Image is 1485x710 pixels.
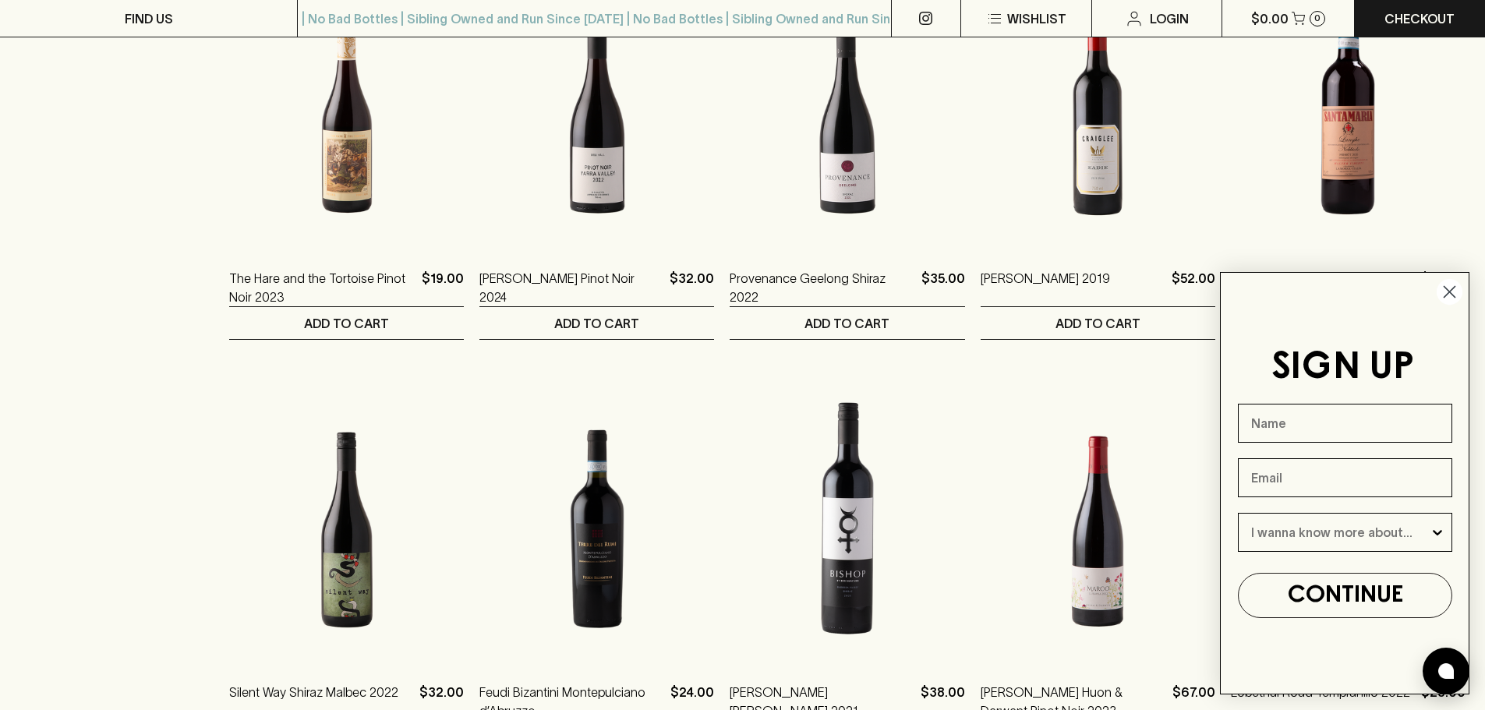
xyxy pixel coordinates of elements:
span: SIGN UP [1271,350,1414,386]
img: Ben Glaetzer Bishop Shiraz 2021 [730,387,964,659]
p: ADD TO CART [1055,314,1140,333]
input: I wanna know more about... [1251,514,1430,551]
p: $32.00 [670,269,714,306]
a: [PERSON_NAME] Pinot Noir 2024 [479,269,663,306]
p: Checkout [1384,9,1455,28]
p: $0.00 [1251,9,1289,28]
p: ADD TO CART [804,314,889,333]
button: Close dialog [1436,278,1463,306]
p: FIND US [125,9,173,28]
button: ADD TO CART [981,307,1215,339]
a: The Hare and the Tortoise Pinot Noir 2023 [229,269,415,306]
input: Name [1238,404,1452,443]
input: Email [1238,458,1452,497]
div: FLYOUT Form [1204,256,1485,710]
button: ADD TO CART [229,307,464,339]
a: Provenance Geelong Shiraz 2022 [730,269,914,306]
p: $52.00 [1172,269,1215,306]
p: $19.00 [422,269,464,306]
p: ADD TO CART [554,314,639,333]
p: ADD TO CART [304,314,389,333]
a: [PERSON_NAME] 2019 [981,269,1110,306]
button: ADD TO CART [730,307,964,339]
button: Show Options [1430,514,1445,551]
p: $35.00 [921,269,965,306]
img: bubble-icon [1438,663,1454,679]
p: 0 [1314,14,1321,23]
img: Marco Lubiana Huon & Derwent Pinot Noir 2023 [981,387,1215,659]
button: CONTINUE [1238,573,1452,618]
img: Feudi Bizantini Montepulciano d’Abruzzo Terre dei Rumi 2022 [479,387,714,659]
img: Silent Way Shiraz Malbec 2022 [229,387,464,659]
p: Wishlist [1007,9,1066,28]
p: Login [1150,9,1189,28]
button: ADD TO CART [479,307,714,339]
